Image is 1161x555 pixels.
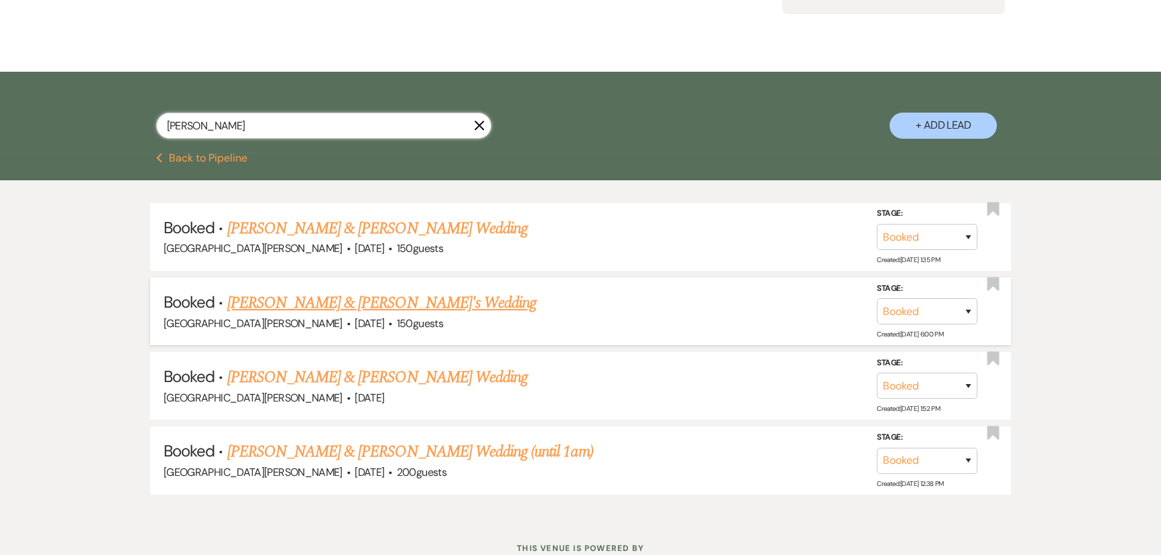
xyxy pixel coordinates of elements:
[164,241,343,255] span: [GEOGRAPHIC_DATA][PERSON_NAME]
[890,113,997,139] button: + Add Lead
[227,440,593,464] a: [PERSON_NAME] & [PERSON_NAME] Wedding (until 1am)
[877,330,943,338] span: Created: [DATE] 6:00 PM
[164,316,343,330] span: [GEOGRAPHIC_DATA][PERSON_NAME]
[877,255,940,264] span: Created: [DATE] 1:35 PM
[156,153,248,164] button: Back to Pipeline
[877,356,977,371] label: Stage:
[355,391,384,405] span: [DATE]
[164,391,343,405] span: [GEOGRAPHIC_DATA][PERSON_NAME]
[397,316,443,330] span: 150 guests
[164,440,215,461] span: Booked
[877,430,977,445] label: Stage:
[355,241,384,255] span: [DATE]
[227,291,537,315] a: [PERSON_NAME] & [PERSON_NAME]'s Wedding
[227,365,528,389] a: [PERSON_NAME] & [PERSON_NAME] Wedding
[877,206,977,221] label: Stage:
[355,465,384,479] span: [DATE]
[164,465,343,479] span: [GEOGRAPHIC_DATA][PERSON_NAME]
[877,404,940,413] span: Created: [DATE] 1:52 PM
[164,292,215,312] span: Booked
[877,282,977,296] label: Stage:
[156,113,491,139] input: Search by name, event date, email address or phone number
[877,479,943,488] span: Created: [DATE] 12:38 PM
[164,217,215,238] span: Booked
[397,241,443,255] span: 150 guests
[227,217,528,241] a: [PERSON_NAME] & [PERSON_NAME] Wedding
[355,316,384,330] span: [DATE]
[397,465,446,479] span: 200 guests
[164,366,215,387] span: Booked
